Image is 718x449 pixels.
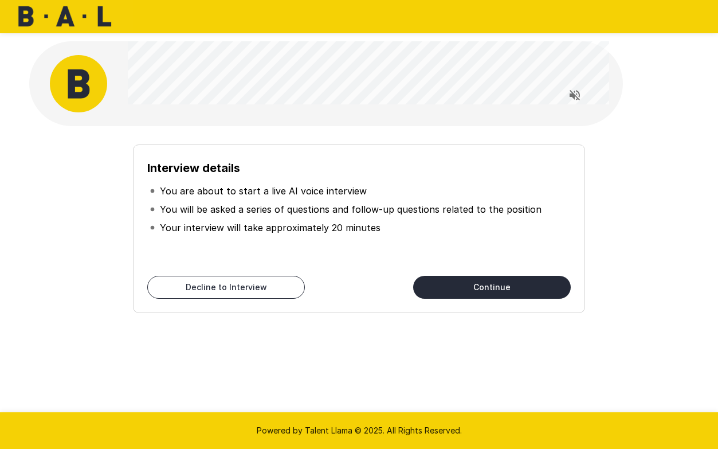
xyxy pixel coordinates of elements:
[160,184,367,198] p: You are about to start a live AI voice interview
[50,55,107,112] img: bal_avatar.png
[160,202,542,216] p: You will be asked a series of questions and follow-up questions related to the position
[14,425,704,436] p: Powered by Talent Llama © 2025. All Rights Reserved.
[147,276,305,299] button: Decline to Interview
[413,276,571,299] button: Continue
[563,84,586,107] button: Read questions aloud
[147,161,240,175] b: Interview details
[160,221,380,235] p: Your interview will take approximately 20 minutes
